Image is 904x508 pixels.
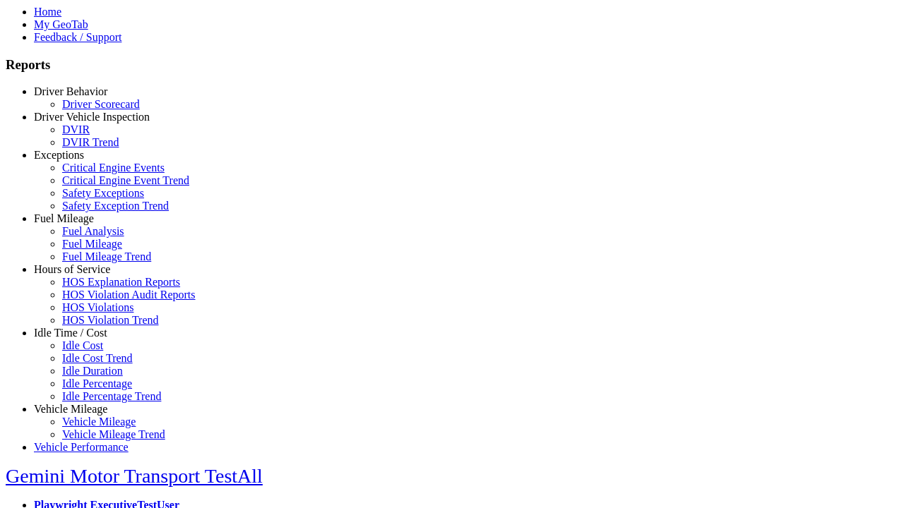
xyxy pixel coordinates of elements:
a: DVIR [62,123,90,135]
a: Fuel Mileage [34,212,94,224]
a: Fuel Mileage [62,238,122,250]
a: Vehicle Mileage [34,403,107,415]
a: Safety Exceptions [62,187,144,199]
a: Vehicle Mileage [62,416,136,428]
a: Critical Engine Events [62,162,165,174]
a: Feedback / Support [34,31,121,43]
a: Driver Scorecard [62,98,140,110]
a: HOS Violation Audit Reports [62,289,196,301]
a: Idle Time / Cost [34,327,107,339]
a: Vehicle Mileage Trend [62,428,165,440]
a: Idle Duration [62,365,123,377]
a: Driver Behavior [34,85,107,97]
a: Vehicle Performance [34,441,129,453]
a: Hours of Service [34,263,110,275]
a: Exceptions [34,149,84,161]
a: My GeoTab [34,18,88,30]
a: Gemini Motor Transport TestAll [6,465,263,487]
h3: Reports [6,57,898,73]
a: Driver Vehicle Inspection [34,111,150,123]
a: Home [34,6,61,18]
a: HOS Violations [62,301,133,313]
a: HOS Violation Trend [62,314,159,326]
a: DVIR Trend [62,136,119,148]
a: HOS Explanation Reports [62,276,180,288]
a: Idle Cost [62,339,103,351]
a: Idle Percentage Trend [62,390,161,402]
a: Idle Cost Trend [62,352,133,364]
a: Safety Exception Trend [62,200,169,212]
a: Fuel Analysis [62,225,124,237]
a: Idle Percentage [62,377,132,389]
a: Fuel Mileage Trend [62,250,151,262]
a: Critical Engine Event Trend [62,174,189,186]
